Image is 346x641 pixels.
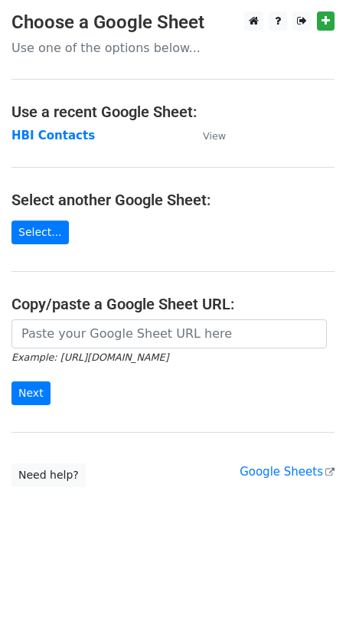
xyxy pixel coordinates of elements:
h3: Choose a Google Sheet [11,11,335,34]
a: HBI Contacts [11,129,95,142]
p: Use one of the options below... [11,40,335,56]
a: Google Sheets [240,465,335,479]
small: View [203,130,226,142]
h4: Use a recent Google Sheet: [11,103,335,121]
h4: Select another Google Sheet: [11,191,335,209]
small: Example: [URL][DOMAIN_NAME] [11,352,168,363]
input: Next [11,381,51,405]
a: Need help? [11,463,86,487]
a: View [188,129,226,142]
a: Select... [11,221,69,244]
input: Paste your Google Sheet URL here [11,319,327,348]
h4: Copy/paste a Google Sheet URL: [11,295,335,313]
